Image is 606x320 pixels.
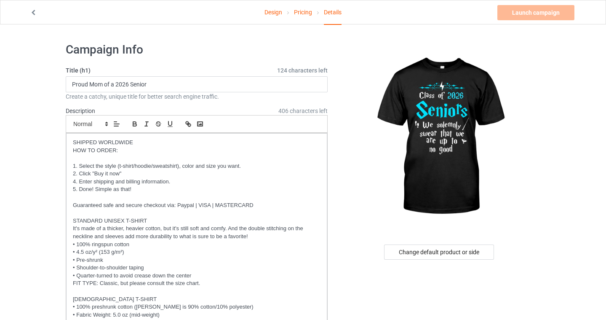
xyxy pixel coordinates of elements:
[73,241,320,249] p: • 100% ringspun cotton
[73,147,320,155] p: HOW TO ORDER:
[66,42,328,57] h1: Campaign Info
[73,170,320,178] p: 2. Click "Buy it now"
[73,162,320,170] p: 1. Select the style (t-shirt/hoodie/sweatshirt), color and size you want.
[73,225,320,240] p: It's made of a thicker, heavier cotton, but it's still soft and comfy. And the double stitching o...
[66,92,328,101] div: Create a catchy, unique title for better search engine traffic.
[73,303,320,311] p: • 100% preshrunk cotton ([PERSON_NAME] is 90% cotton/10% polyester)
[73,280,320,288] p: FIT TYPE: Classic, but please consult the size chart.
[277,66,328,75] span: 124 characters left
[73,217,320,225] p: STANDARD UNISEX T-SHIRT
[73,186,320,194] p: 5. Done! Simple as that!
[66,66,328,75] label: Title (h1)
[264,0,282,24] a: Design
[66,108,95,114] label: Description
[73,139,320,147] p: SHIPPED WORLDWIDE
[73,256,320,264] p: • Pre-shrunk
[73,311,320,319] p: • Fabric Weight: 5.0 oz (mid-weight)
[73,178,320,186] p: 4. Enter shipping and billing information.
[294,0,312,24] a: Pricing
[278,107,328,115] span: 406 characters left
[73,248,320,256] p: • 4.5 oz/y² (153 g/m²)
[73,296,320,304] p: [DEMOGRAPHIC_DATA] T-SHIRT
[73,264,320,272] p: • Shoulder-to-shoulder taping
[73,202,320,210] p: Guaranteed safe and secure checkout via: Paypal | VISA | MASTERCARD
[324,0,342,25] div: Details
[73,272,320,280] p: • Quarter-turned to avoid crease down the center
[384,245,494,260] div: Change default product or side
